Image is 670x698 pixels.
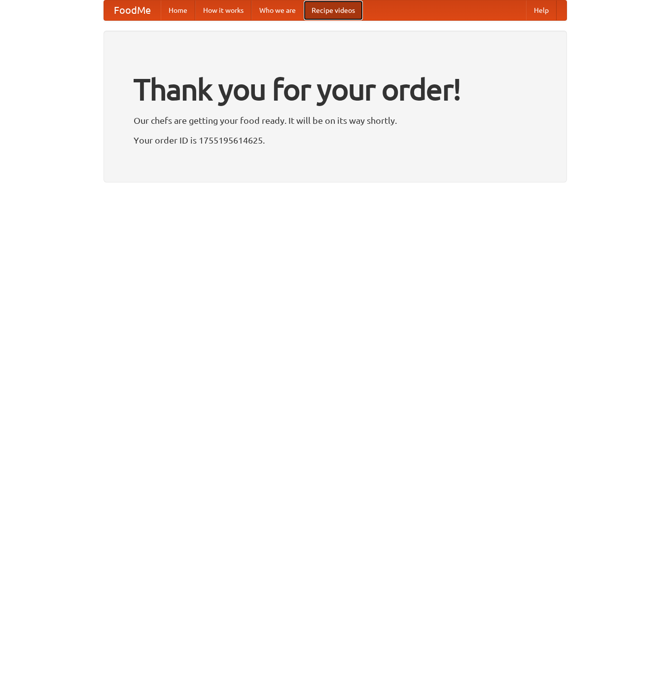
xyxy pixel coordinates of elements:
[104,0,161,20] a: FoodMe
[134,66,537,113] h1: Thank you for your order!
[304,0,363,20] a: Recipe videos
[251,0,304,20] a: Who we are
[134,113,537,128] p: Our chefs are getting your food ready. It will be on its way shortly.
[134,133,537,147] p: Your order ID is 1755195614625.
[195,0,251,20] a: How it works
[161,0,195,20] a: Home
[526,0,557,20] a: Help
